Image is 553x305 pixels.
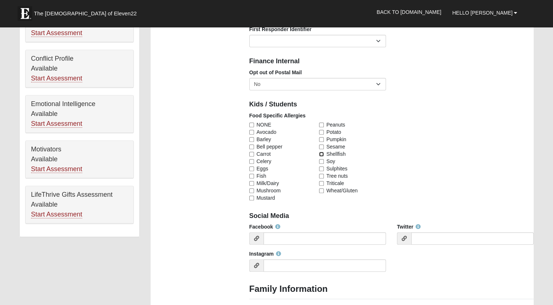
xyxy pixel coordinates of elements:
[249,223,280,230] label: Facebook
[14,3,160,21] a: The [DEMOGRAPHIC_DATA] of Eleven22
[249,69,302,76] label: Opt out of Postal Mail
[326,187,358,194] span: Wheat/Gluten
[257,128,276,136] span: Avocado
[257,194,275,202] span: Mustard
[326,150,346,158] span: Shellfish
[326,172,348,180] span: Tree nuts
[326,128,341,136] span: Potato
[257,165,268,172] span: Eggs
[319,174,324,178] input: Tree nuts
[26,95,133,133] div: Emotional Intelligence Available
[257,158,271,165] span: Celery
[319,123,324,127] input: Peanuts
[257,121,271,128] span: NONE
[319,181,324,186] input: Triticale
[319,130,324,135] input: Potato
[257,187,281,194] span: Mushroom
[31,75,82,82] a: Start Assessment
[249,196,254,200] input: Mustard
[249,212,534,220] h4: Social Media
[257,172,266,180] span: Fish
[452,10,512,16] span: Hello [PERSON_NAME]
[326,143,345,150] span: Sesame
[249,26,311,33] label: First Responder Identifier
[31,29,82,37] a: Start Assessment
[249,166,254,171] input: Eggs
[319,137,324,142] input: Pumpkin
[31,165,82,173] a: Start Assessment
[371,3,447,21] a: Back to [DOMAIN_NAME]
[31,211,82,218] a: Start Assessment
[249,284,534,294] h3: Family Information
[249,101,534,109] h4: Kids / Students
[249,112,306,119] label: Food Specific Allergies
[319,152,324,157] input: Shellfish
[249,174,254,178] input: Fish
[249,181,254,186] input: Milk/Dairy
[326,158,335,165] span: Soy
[319,166,324,171] input: Sulphites
[26,186,133,223] div: LifeThrive Gifts Assessment Available
[257,150,271,158] span: Carrot
[326,180,344,187] span: Triticale
[326,121,345,128] span: Peanuts
[31,120,82,128] a: Start Assessment
[257,143,283,150] span: Bell pepper
[319,188,324,193] input: Wheat/Gluten
[257,180,279,187] span: Milk/Dairy
[319,144,324,149] input: Sesame
[319,159,324,164] input: Soy
[18,6,32,21] img: Eleven22 logo
[249,144,254,149] input: Bell pepper
[326,165,348,172] span: Sulphites
[447,4,523,22] a: Hello [PERSON_NAME]
[249,159,254,164] input: Celery
[26,50,133,87] div: Conflict Profile Available
[257,136,271,143] span: Barley
[249,152,254,157] input: Carrot
[26,141,133,178] div: Motivators Available
[249,130,254,135] input: Avocado
[397,223,421,230] label: Twitter
[249,137,254,142] input: Barley
[34,10,137,17] span: The [DEMOGRAPHIC_DATA] of Eleven22
[249,57,534,65] h4: Finance Internal
[249,188,254,193] input: Mushroom
[326,136,346,143] span: Pumpkin
[249,123,254,127] input: NONE
[249,250,281,257] label: Instagram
